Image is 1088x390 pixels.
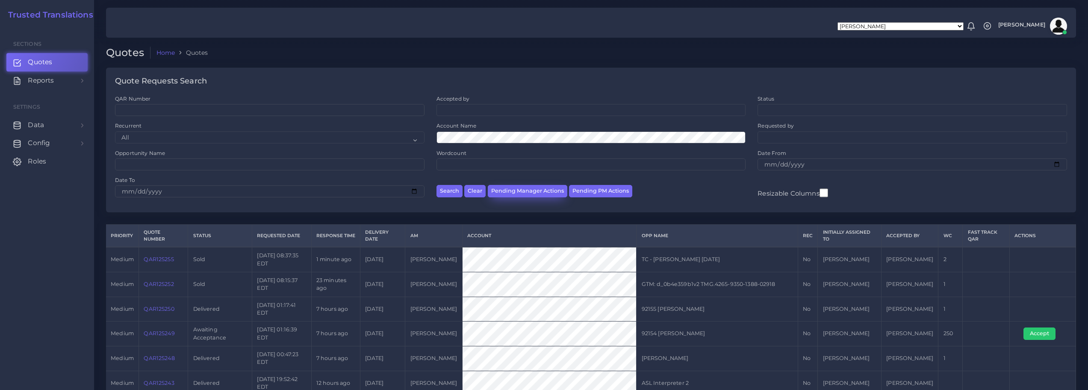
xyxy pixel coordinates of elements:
[13,104,40,110] span: Settings
[252,225,311,247] th: Requested Date
[360,297,405,322] td: [DATE]
[115,149,165,157] label: Opportunity Name
[28,76,54,85] span: Reports
[28,120,44,130] span: Data
[2,10,93,20] a: Trusted Translations
[798,297,817,322] td: No
[106,225,139,247] th: Priority
[252,297,311,322] td: [DATE] 01:17:41 EDT
[6,152,88,170] a: Roles
[1009,225,1076,247] th: Actions
[115,122,142,129] label: Recurrent
[1023,327,1056,339] button: Accept
[818,297,882,322] td: [PERSON_NAME]
[818,272,882,297] td: [PERSON_NAME]
[405,346,462,371] td: [PERSON_NAME]
[156,48,175,57] a: Home
[111,306,134,312] span: medium
[882,297,938,322] td: [PERSON_NAME]
[818,322,882,346] td: [PERSON_NAME]
[144,330,174,336] a: QAR125249
[637,247,798,272] td: TC - [PERSON_NAME] [DATE]
[405,247,462,272] td: [PERSON_NAME]
[13,41,41,47] span: Sections
[144,256,174,262] a: QAR125255
[252,272,311,297] td: [DATE] 08:15:37 EDT
[1023,330,1061,336] a: Accept
[637,272,798,297] td: GTM: d_0b4e359b1v2 TMG.4265-9350-1388-02918
[311,272,360,297] td: 23 minutes ago
[798,272,817,297] td: No
[405,225,462,247] th: AM
[252,247,311,272] td: [DATE] 08:37:35 EDT
[144,281,174,287] a: QAR125252
[462,225,637,247] th: Account
[637,225,798,247] th: Opp Name
[569,185,632,197] button: Pending PM Actions
[436,185,463,197] button: Search
[106,47,150,59] h2: Quotes
[188,272,252,297] td: Sold
[360,225,405,247] th: Delivery Date
[111,256,134,262] span: medium
[144,355,174,361] a: QAR125248
[188,297,252,322] td: Delivered
[436,122,477,129] label: Account Name
[360,322,405,346] td: [DATE]
[882,225,938,247] th: Accepted by
[938,272,963,297] td: 1
[252,322,311,346] td: [DATE] 01:16:39 EDT
[938,346,963,371] td: 1
[963,225,1009,247] th: Fast Track QAR
[882,322,938,346] td: [PERSON_NAME]
[6,134,88,152] a: Config
[28,57,52,67] span: Quotes
[994,18,1070,35] a: [PERSON_NAME]avatar
[405,322,462,346] td: [PERSON_NAME]
[360,272,405,297] td: [DATE]
[311,346,360,371] td: 7 hours ago
[311,225,360,247] th: Response Time
[798,225,817,247] th: REC
[6,53,88,71] a: Quotes
[139,225,188,247] th: Quote Number
[798,247,817,272] td: No
[488,185,567,197] button: Pending Manager Actions
[818,247,882,272] td: [PERSON_NAME]
[758,188,828,198] label: Resizable Columns
[311,247,360,272] td: 1 minute ago
[311,297,360,322] td: 7 hours ago
[188,247,252,272] td: Sold
[637,322,798,346] td: 92154 [PERSON_NAME]
[938,322,963,346] td: 250
[882,247,938,272] td: [PERSON_NAME]
[436,149,466,157] label: Wordcount
[188,346,252,371] td: Delivered
[111,380,134,386] span: medium
[6,116,88,134] a: Data
[818,225,882,247] th: Initially Assigned to
[311,322,360,346] td: 7 hours ago
[175,48,208,57] li: Quotes
[405,297,462,322] td: [PERSON_NAME]
[820,188,828,198] input: Resizable Columns
[252,346,311,371] td: [DATE] 00:47:23 EDT
[436,95,470,102] label: Accepted by
[637,346,798,371] td: [PERSON_NAME]
[360,247,405,272] td: [DATE]
[464,185,486,197] button: Clear
[111,281,134,287] span: medium
[360,346,405,371] td: [DATE]
[144,380,174,386] a: QAR125243
[1050,18,1067,35] img: avatar
[188,225,252,247] th: Status
[758,149,786,157] label: Date From
[111,355,134,361] span: medium
[188,322,252,346] td: Awaiting Acceptance
[798,346,817,371] td: No
[111,330,134,336] span: medium
[115,176,135,184] label: Date To
[144,306,174,312] a: QAR125250
[28,138,50,148] span: Config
